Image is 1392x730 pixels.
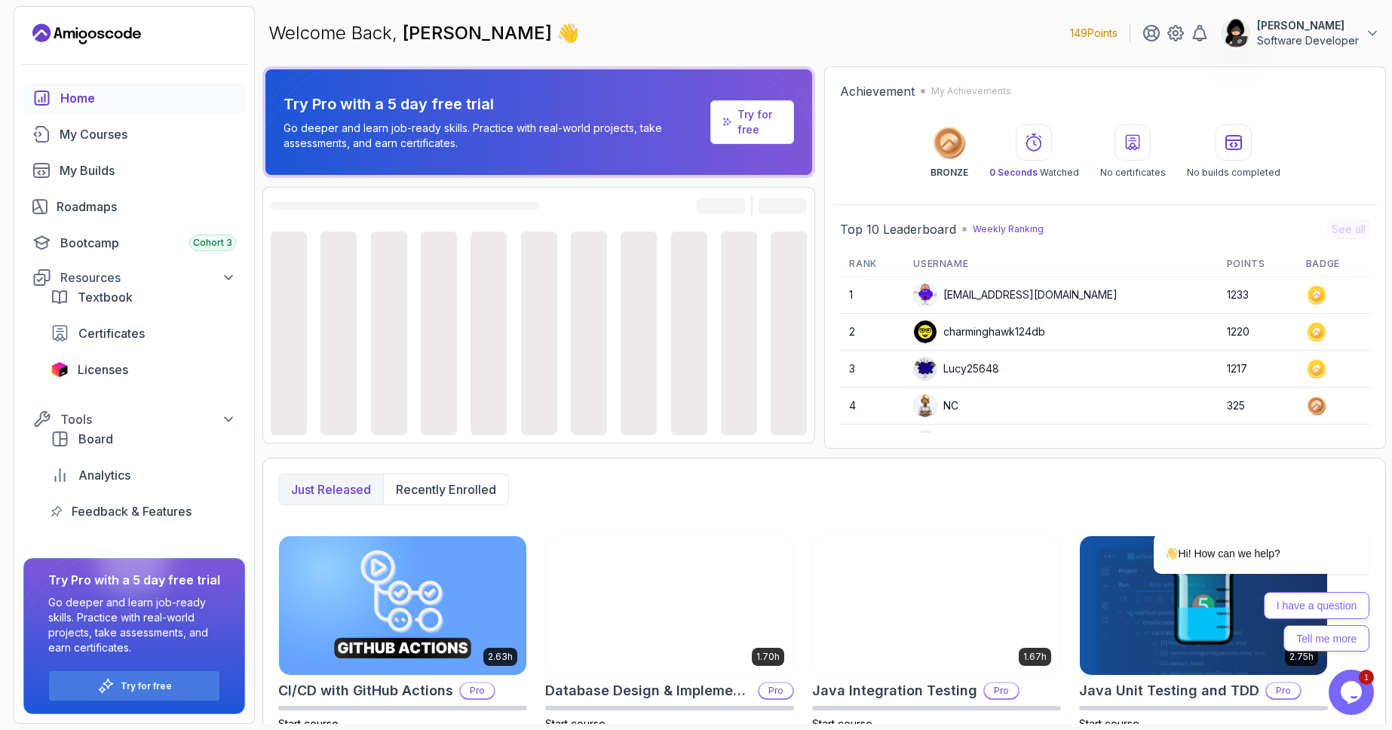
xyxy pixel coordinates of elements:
[60,89,236,107] div: Home
[813,536,1060,675] img: Java Integration Testing card
[1297,252,1370,277] th: Badge
[545,717,606,730] span: Start course
[60,410,236,428] div: Tools
[60,125,236,143] div: My Courses
[840,252,904,277] th: Rank
[1218,351,1297,388] td: 1217
[60,234,236,252] div: Bootcamp
[383,474,508,505] button: Recently enrolled
[737,107,781,137] p: Try for free
[78,430,113,448] span: Board
[1080,536,1327,675] img: Java Unit Testing and TDD card
[60,268,236,287] div: Resources
[989,167,1038,178] span: 0 Seconds
[461,683,494,698] p: Pro
[23,192,245,222] a: roadmaps
[41,496,245,526] a: feedback
[23,119,245,149] a: courses
[41,354,245,385] a: licenses
[23,228,245,258] a: bootcamp
[546,536,793,675] img: Database Design & Implementation card
[913,394,958,418] div: NC
[812,680,977,701] h2: Java Integration Testing
[545,680,752,701] h2: Database Design & Implementation
[931,167,968,179] p: BRONZE
[989,167,1079,179] p: Watched
[840,277,904,314] td: 1
[279,536,526,675] img: CI/CD with GitHub Actions card
[710,100,795,144] a: Try for free
[1070,26,1118,41] p: 149 Points
[284,121,704,151] p: Go deeper and learn job-ready skills. Practice with real-world projects, take assessments, and ea...
[291,480,371,498] p: Just released
[759,683,793,698] p: Pro
[1222,19,1250,48] img: user profile image
[812,717,872,730] span: Start course
[57,198,236,216] div: Roadmaps
[840,425,904,462] td: 5
[985,683,1018,698] p: Pro
[914,321,937,343] img: user profile image
[78,324,145,342] span: Certificates
[840,220,956,238] h2: Top 10 Leaderboard
[840,351,904,388] td: 3
[1079,717,1139,730] span: Start course
[840,82,915,100] h2: Achievement
[78,466,130,484] span: Analytics
[1079,680,1259,701] h2: Java Unit Testing and TDD
[488,651,513,663] p: 2.63h
[60,161,236,179] div: My Builds
[756,651,780,663] p: 1.70h
[51,362,69,377] img: jetbrains icon
[913,320,1045,344] div: charminghawk124db
[278,717,339,730] span: Start course
[840,314,904,351] td: 2
[78,288,133,306] span: Textbook
[121,680,172,692] p: Try for free
[914,284,937,306] img: default monster avatar
[23,155,245,186] a: builds
[23,406,245,433] button: Tools
[973,223,1044,235] p: Weekly Ranking
[279,474,383,505] button: Just released
[193,237,232,249] span: Cohort 3
[1327,219,1370,240] button: See all
[1221,18,1380,48] button: user profile image[PERSON_NAME]Software Developer
[396,480,496,498] p: Recently enrolled
[23,264,245,291] button: Resources
[1187,167,1280,179] p: No builds completed
[1257,33,1359,48] p: Software Developer
[41,318,245,348] a: certificates
[1267,683,1300,698] p: Pro
[41,460,245,490] a: analytics
[48,670,220,701] button: Try for free
[1218,314,1297,351] td: 1220
[1105,397,1377,662] iframe: chat widget
[1023,651,1047,663] p: 1.67h
[556,21,579,45] span: 👋
[23,83,245,113] a: home
[48,595,220,655] p: Go deeper and learn job-ready skills. Practice with real-world projects, take assessments, and ea...
[403,22,556,44] span: [PERSON_NAME]
[1257,18,1359,33] p: [PERSON_NAME]
[1218,252,1297,277] th: Points
[840,388,904,425] td: 4
[914,357,937,380] img: default monster avatar
[41,282,245,312] a: textbook
[913,431,1011,455] div: asifahmedjesi
[1329,670,1377,715] iframe: chat widget
[284,94,704,115] p: Try Pro with a 5 day free trial
[41,424,245,454] a: board
[913,357,999,381] div: Lucy25648
[78,360,128,379] span: Licenses
[931,85,1011,97] p: My Achievements
[914,394,937,417] img: user profile image
[1100,167,1166,179] p: No certificates
[904,252,1217,277] th: Username
[1218,277,1297,314] td: 1233
[1218,388,1297,425] td: 325
[268,21,579,45] p: Welcome Back,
